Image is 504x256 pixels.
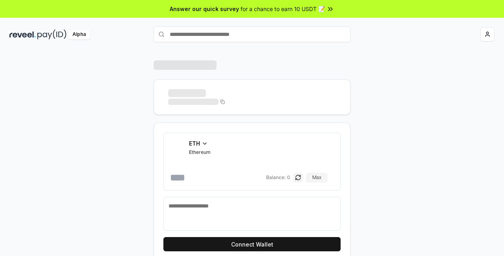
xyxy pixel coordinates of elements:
span: Ethereum [189,149,211,155]
button: Max [306,173,328,182]
button: Connect Wallet [163,237,341,251]
span: Answer our quick survey [170,5,239,13]
img: pay_id [37,30,67,39]
span: 0 [287,174,290,181]
img: reveel_dark [9,30,36,39]
div: Alpha [68,30,90,39]
span: Balance: [266,174,285,181]
span: ETH [189,139,200,148]
span: for a chance to earn 10 USDT 📝 [241,5,325,13]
